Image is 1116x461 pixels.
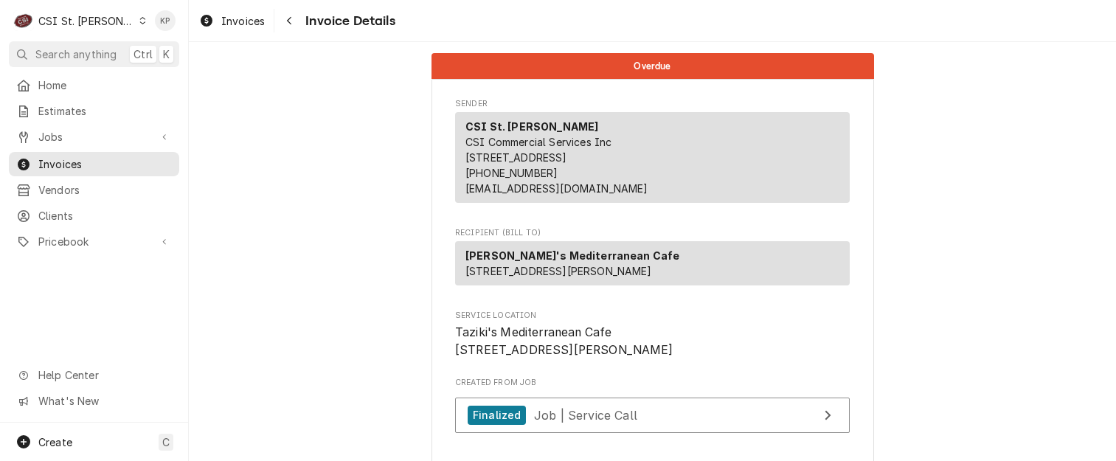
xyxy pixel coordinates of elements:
a: Estimates [9,99,179,123]
span: Invoices [221,13,265,29]
div: Sender [455,112,850,203]
span: CSI Commercial Services Inc [STREET_ADDRESS] [465,136,611,164]
span: Service Location [455,324,850,358]
span: Search anything [35,46,117,62]
div: KP [155,10,176,31]
div: C [13,10,34,31]
div: Service Location [455,310,850,359]
div: Sender [455,112,850,209]
span: Clients [38,208,172,223]
div: Kym Parson's Avatar [155,10,176,31]
span: Service Location [455,310,850,322]
a: [EMAIL_ADDRESS][DOMAIN_NAME] [465,182,648,195]
div: Finalized [468,406,526,426]
div: Recipient (Bill To) [455,241,850,291]
span: Vendors [38,182,172,198]
button: Navigate back [277,9,301,32]
div: Recipient (Bill To) [455,241,850,285]
span: Estimates [38,103,172,119]
div: Created From Job [455,377,850,440]
span: Pricebook [38,234,150,249]
span: C [162,434,170,450]
span: K [163,46,170,62]
span: Ctrl [134,46,153,62]
span: Job | Service Call [534,407,637,422]
div: Status [432,53,874,79]
span: What's New [38,393,170,409]
a: Go to Jobs [9,125,179,149]
a: Go to What's New [9,389,179,413]
span: Invoices [38,156,172,172]
div: CSI St. [PERSON_NAME] [38,13,134,29]
span: Help Center [38,367,170,383]
a: Clients [9,204,179,228]
span: Taziki's Mediterranean Cafe [STREET_ADDRESS][PERSON_NAME] [455,325,673,357]
span: Recipient (Bill To) [455,227,850,239]
span: Created From Job [455,377,850,389]
a: Invoices [9,152,179,176]
a: Invoices [193,9,271,33]
div: Invoice Recipient [455,227,850,292]
span: Home [38,77,172,93]
span: Create [38,436,72,448]
a: [PHONE_NUMBER] [465,167,558,179]
span: [STREET_ADDRESS][PERSON_NAME] [465,265,652,277]
a: View Job [455,398,850,434]
a: Go to Pricebook [9,229,179,254]
span: Jobs [38,129,150,145]
strong: CSI St. [PERSON_NAME] [465,120,598,133]
span: Sender [455,98,850,110]
a: Vendors [9,178,179,202]
div: CSI St. Louis's Avatar [13,10,34,31]
button: Search anythingCtrlK [9,41,179,67]
a: Home [9,73,179,97]
span: Overdue [634,61,670,71]
a: Go to Help Center [9,363,179,387]
div: Invoice Sender [455,98,850,209]
strong: [PERSON_NAME]'s Mediterranean Cafe [465,249,679,262]
span: Invoice Details [301,11,395,31]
